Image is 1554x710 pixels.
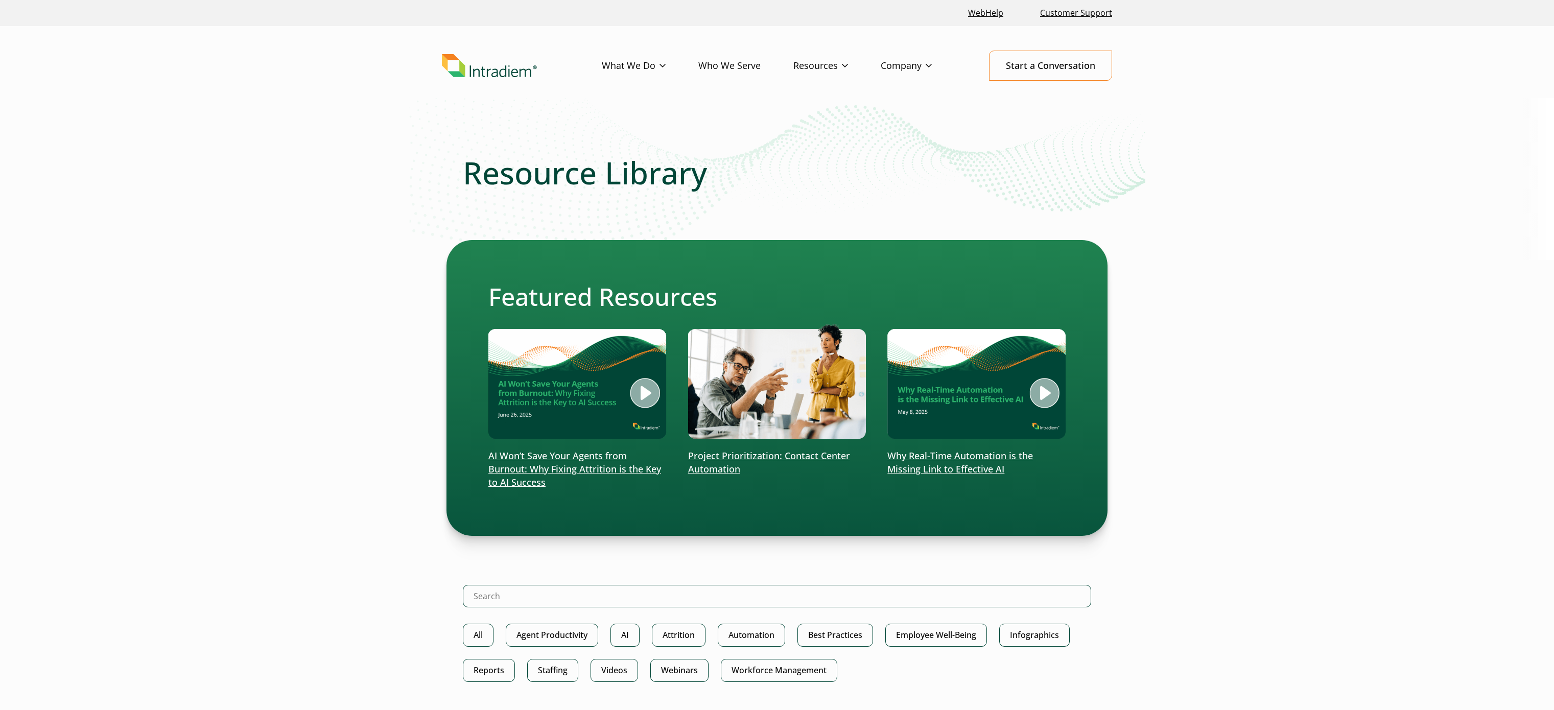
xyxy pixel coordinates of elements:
a: Infographics [999,624,1070,647]
a: Videos [591,659,638,682]
a: Company [881,51,964,81]
a: Automation [718,624,785,647]
a: Start a Conversation [989,51,1112,81]
a: Webinars [650,659,709,682]
a: Agent Productivity [506,624,598,647]
form: Search Intradiem [463,585,1091,624]
a: AI Won’t Save Your Agents from Burnout: Why Fixing Attrition is the Key to AI Success [488,324,667,489]
a: AI [610,624,640,647]
p: Why Real-Time Automation is the Missing Link to Effective AI [887,449,1066,476]
a: Resources [793,51,881,81]
a: What We Do [602,51,698,81]
img: Intradiem [442,54,537,78]
a: Who We Serve [698,51,793,81]
h1: Resource Library [463,154,1091,191]
a: Attrition [652,624,705,647]
p: Project Prioritization: Contact Center Automation [688,449,866,476]
a: Link to homepage of Intradiem [442,54,602,78]
a: Why Real-Time Automation is the Missing Link to Effective AI [887,324,1066,476]
a: Staffing [527,659,578,682]
a: All [463,624,493,647]
h2: Featured Resources [488,282,1066,312]
a: Project Prioritization: Contact Center Automation [688,324,866,476]
p: AI Won’t Save Your Agents from Burnout: Why Fixing Attrition is the Key to AI Success [488,449,667,489]
input: Search [463,585,1091,607]
a: Reports [463,659,515,682]
a: Workforce Management [721,659,837,682]
a: Customer Support [1036,2,1116,24]
a: Best Practices [797,624,873,647]
a: Link opens in a new window [964,2,1007,24]
a: Employee Well-Being [885,624,987,647]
